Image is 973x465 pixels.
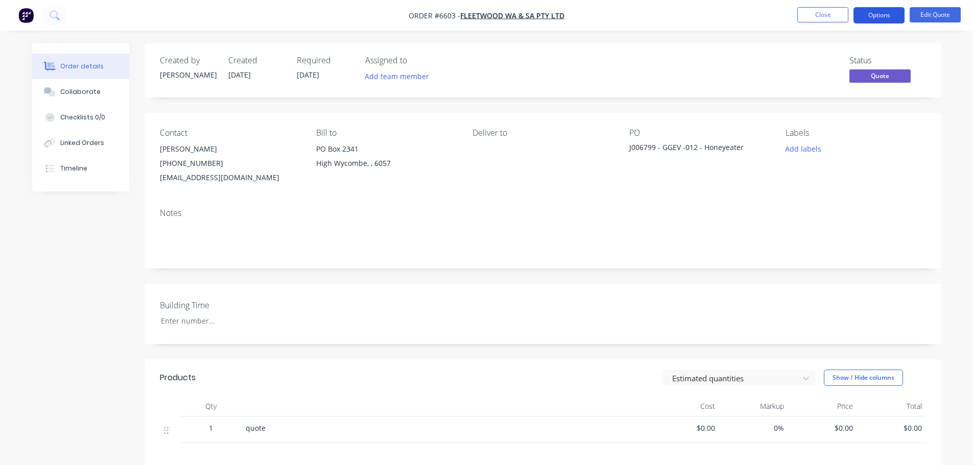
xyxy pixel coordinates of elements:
a: Fleetwood WA & SA Pty Ltd [460,11,564,20]
div: Qty [180,396,242,417]
div: PO Box 2341High Wycombe, , 6057 [316,142,456,175]
span: Quote [849,69,911,82]
label: Building Time [160,299,288,311]
img: Factory [18,8,34,23]
button: Linked Orders [32,130,129,156]
div: J006799 - GGEV -012 - Honeyeater [629,142,757,156]
div: Bill to [316,128,456,138]
div: Deliver to [472,128,612,138]
div: Checklists 0/0 [60,113,105,122]
div: Assigned to [365,56,467,65]
div: Timeline [60,164,87,173]
div: [EMAIL_ADDRESS][DOMAIN_NAME] [160,170,300,185]
div: Total [857,396,926,417]
div: [PERSON_NAME] [160,69,216,80]
span: quote [246,423,266,433]
button: Collaborate [32,79,129,105]
div: Created by [160,56,216,65]
span: $0.00 [792,423,853,433]
button: Edit Quote [910,7,961,22]
div: [PERSON_NAME][PHONE_NUMBER][EMAIL_ADDRESS][DOMAIN_NAME] [160,142,300,185]
button: Add team member [365,69,435,83]
span: [DATE] [228,70,251,80]
div: Contact [160,128,300,138]
div: Cost [650,396,719,417]
div: Order details [60,62,104,71]
div: [PHONE_NUMBER] [160,156,300,170]
div: [PERSON_NAME] [160,142,300,156]
div: High Wycombe, , 6057 [316,156,456,170]
button: Add team member [359,69,434,83]
button: Checklists 0/0 [32,105,129,130]
div: PO Box 2341 [316,142,456,156]
button: Order details [32,54,129,79]
div: Created [228,56,284,65]
div: Products [160,372,196,384]
div: Collaborate [60,87,101,96]
button: Options [853,7,905,23]
span: $0.00 [861,423,922,433]
span: 0% [723,423,784,433]
div: Status [849,56,926,65]
div: Labels [786,128,925,138]
div: Markup [719,396,788,417]
div: PO [629,128,769,138]
div: Notes [160,208,926,218]
button: Show / Hide columns [824,370,903,386]
button: Timeline [32,156,129,181]
span: Order #6603 - [409,11,460,20]
div: Required [297,56,353,65]
input: Enter number... [152,313,287,329]
span: [DATE] [297,70,319,80]
div: Price [788,396,857,417]
div: Linked Orders [60,138,104,148]
span: $0.00 [654,423,715,433]
button: Close [797,7,848,22]
button: Add labels [780,142,827,156]
span: 1 [209,423,213,433]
